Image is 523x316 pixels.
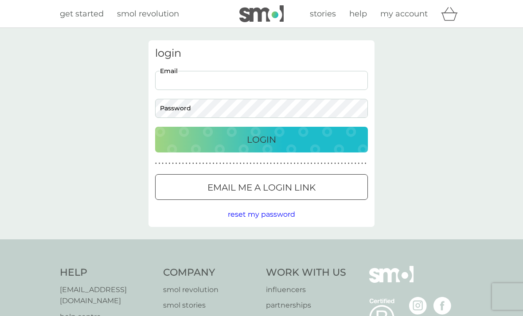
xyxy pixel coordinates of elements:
p: ● [196,161,198,166]
h4: Help [60,266,154,280]
img: visit the smol Facebook page [433,297,451,315]
h3: login [155,47,368,60]
p: ● [243,161,245,166]
p: ● [287,161,289,166]
p: ● [331,161,333,166]
p: ● [169,161,171,166]
p: ● [328,161,329,166]
p: ● [162,161,164,166]
span: smol revolution [117,9,179,19]
p: ● [226,161,228,166]
p: ● [301,161,302,166]
p: ● [213,161,215,166]
a: influencers [266,284,346,296]
p: ● [338,161,340,166]
img: smol [369,266,414,296]
p: ● [260,161,261,166]
p: ● [206,161,207,166]
p: ● [273,161,275,166]
p: ● [230,161,231,166]
p: ● [219,161,221,166]
p: Email me a login link [207,180,316,195]
p: ● [199,161,201,166]
p: ● [209,161,211,166]
p: ● [284,161,285,166]
img: visit the smol Instagram page [409,297,427,315]
p: ● [216,161,218,166]
p: ● [351,161,353,166]
p: ● [348,161,350,166]
p: ● [165,161,167,166]
p: ● [314,161,316,166]
p: ● [155,161,157,166]
p: ● [344,161,346,166]
p: ● [192,161,194,166]
p: ● [257,161,258,166]
span: get started [60,9,104,19]
h4: Company [163,266,258,280]
p: ● [233,161,234,166]
p: ● [172,161,174,166]
span: reset my password [228,210,295,218]
p: ● [267,161,269,166]
p: ● [324,161,326,166]
p: ● [307,161,309,166]
span: help [349,9,367,19]
p: ● [290,161,292,166]
p: ● [223,161,225,166]
p: ● [270,161,272,166]
a: smol stories [163,300,258,311]
span: my account [380,9,428,19]
a: help [349,8,367,20]
p: ● [304,161,306,166]
p: ● [334,161,336,166]
p: ● [263,161,265,166]
p: ● [361,161,363,166]
p: ● [341,161,343,166]
button: Login [155,127,368,152]
p: ● [277,161,279,166]
p: ● [280,161,282,166]
a: smol revolution [117,8,179,20]
p: ● [189,161,191,166]
p: ● [176,161,177,166]
p: ● [240,161,242,166]
h4: Work With Us [266,266,346,280]
button: Email me a login link [155,174,368,200]
p: ● [186,161,187,166]
span: stories [310,9,336,19]
a: partnerships [266,300,346,311]
p: ● [182,161,184,166]
p: ● [365,161,367,166]
p: ● [294,161,296,166]
a: my account [380,8,428,20]
p: ● [311,161,312,166]
p: ● [355,161,356,166]
p: ● [250,161,252,166]
p: Login [247,133,276,147]
p: ● [246,161,248,166]
a: [EMAIL_ADDRESS][DOMAIN_NAME] [60,284,154,307]
img: smol [239,5,284,22]
p: ● [236,161,238,166]
div: basket [441,5,463,23]
button: reset my password [228,209,295,220]
a: stories [310,8,336,20]
a: get started [60,8,104,20]
p: ● [317,161,319,166]
p: ● [159,161,160,166]
p: ● [358,161,360,166]
p: ● [253,161,255,166]
p: ● [179,161,180,166]
a: smol revolution [163,284,258,296]
p: ● [321,161,323,166]
p: ● [203,161,204,166]
p: ● [297,161,299,166]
